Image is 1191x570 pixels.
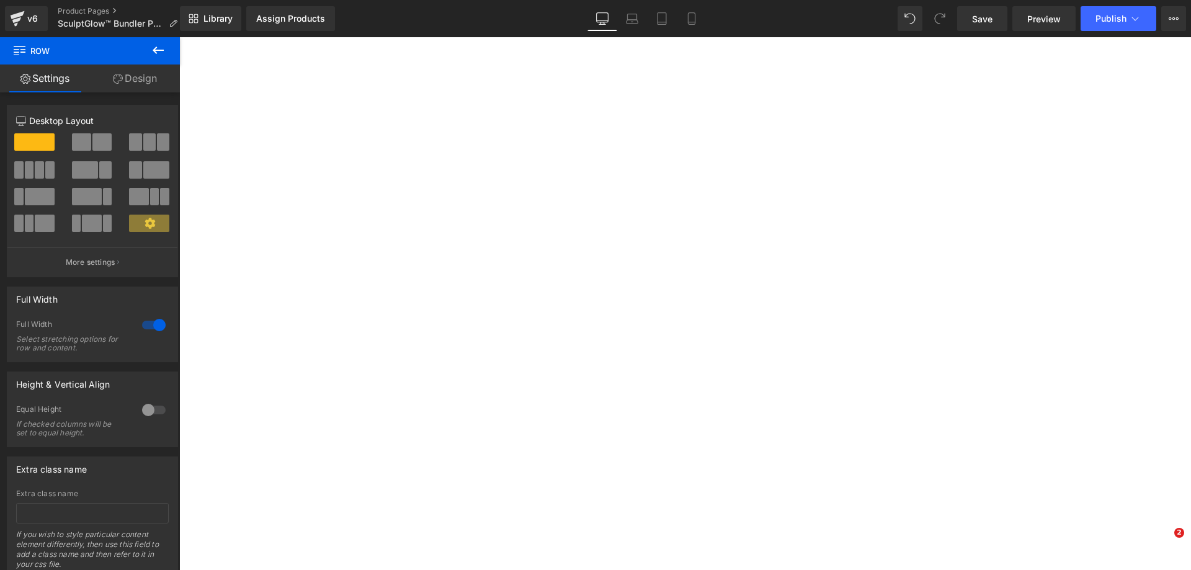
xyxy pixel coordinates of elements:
p: Desktop Layout [16,114,169,127]
div: Assign Products [256,14,325,24]
button: More [1161,6,1186,31]
span: Library [203,13,233,24]
div: Full Width [16,287,58,305]
a: v6 [5,6,48,31]
a: Tablet [647,6,677,31]
a: Mobile [677,6,707,31]
button: More settings [7,247,177,277]
span: 2 [1174,528,1184,538]
div: Equal Height [16,404,130,417]
button: Redo [927,6,952,31]
a: Laptop [617,6,647,31]
span: Publish [1095,14,1126,24]
a: Design [90,65,180,92]
span: SculptGlow™ Bundler Page [58,19,164,29]
p: More settings [66,257,115,268]
a: Product Pages [58,6,187,16]
div: Height & Vertical Align [16,372,110,390]
a: New Library [180,6,241,31]
div: v6 [25,11,40,27]
span: Preview [1027,12,1061,25]
a: Preview [1012,6,1076,31]
button: Publish [1081,6,1156,31]
div: Extra class name [16,457,87,474]
a: Desktop [587,6,617,31]
div: If checked columns will be set to equal height. [16,420,128,437]
div: Extra class name [16,489,169,498]
iframe: Intercom live chat [1149,528,1179,558]
div: Select stretching options for row and content. [16,335,128,352]
span: Save [972,12,993,25]
span: Row [12,37,136,65]
button: Undo [898,6,922,31]
div: Full Width [16,319,130,332]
